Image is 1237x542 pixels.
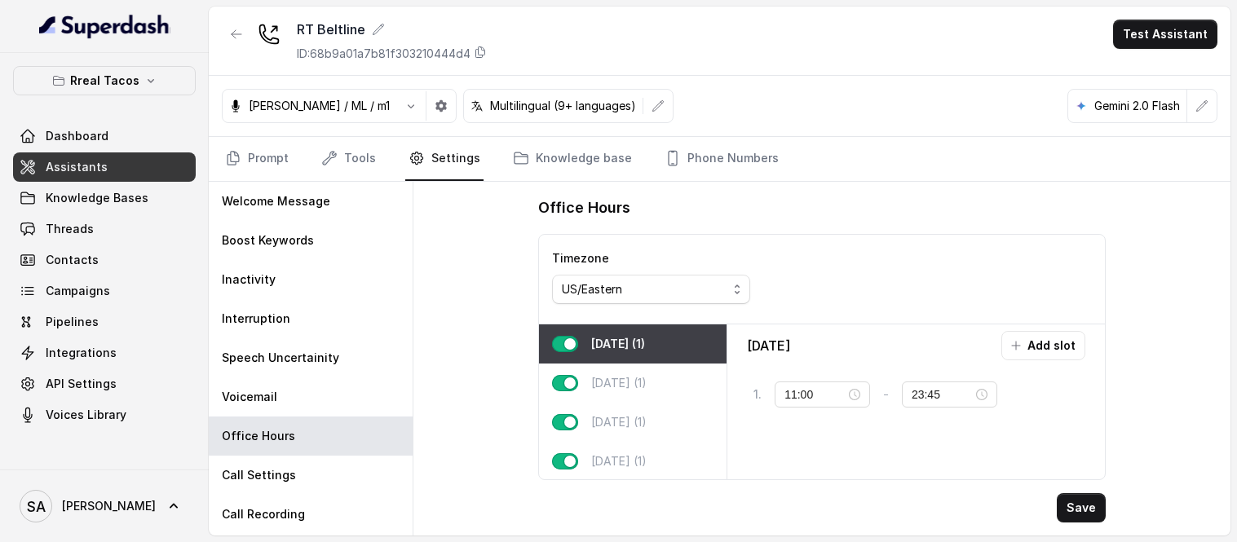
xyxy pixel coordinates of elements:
[222,428,295,444] p: Office Hours
[538,195,630,221] h1: Office Hours
[13,400,196,430] a: Voices Library
[405,137,484,181] a: Settings
[13,152,196,182] a: Assistants
[13,276,196,306] a: Campaigns
[661,137,782,181] a: Phone Numbers
[46,252,99,268] span: Contacts
[46,314,99,330] span: Pipelines
[13,214,196,244] a: Threads
[510,137,635,181] a: Knowledge base
[27,498,46,515] text: SA
[562,280,727,299] div: US/Eastern
[318,137,379,181] a: Tools
[70,71,139,90] p: Rreal Tacos
[591,375,647,391] p: [DATE] (1)
[62,498,156,514] span: [PERSON_NAME]
[490,98,636,114] p: Multilingual (9+ languages)
[222,506,305,522] p: Call Recording
[13,307,196,337] a: Pipelines
[222,193,330,209] p: Welcome Message
[1001,331,1085,360] button: Add slot
[1057,493,1106,522] button: Save
[753,386,762,403] p: 1 .
[39,13,170,39] img: light.svg
[591,336,645,352] p: [DATE] (1)
[46,376,117,392] span: API Settings
[46,283,110,299] span: Campaigns
[249,98,390,114] p: [PERSON_NAME] / ML / m1
[13,338,196,368] a: Integrations
[912,386,973,403] input: Select time
[222,137,292,181] a: Prompt
[46,190,148,206] span: Knowledge Bases
[13,183,196,213] a: Knowledge Bases
[46,159,108,175] span: Assistants
[222,389,277,405] p: Voicemail
[46,221,94,237] span: Threads
[13,121,196,151] a: Dashboard
[13,245,196,275] a: Contacts
[222,350,339,366] p: Speech Uncertainity
[222,271,276,288] p: Inactivity
[747,336,790,355] p: [DATE]
[222,467,296,483] p: Call Settings
[46,407,126,423] span: Voices Library
[1094,98,1180,114] p: Gemini 2.0 Flash
[222,311,290,327] p: Interruption
[1113,20,1217,49] button: Test Assistant
[13,483,196,529] a: [PERSON_NAME]
[784,386,846,403] input: Select time
[222,232,314,249] p: Boost Keywords
[552,251,609,265] label: Timezone
[591,453,647,469] p: [DATE] (1)
[297,20,487,39] div: RT Beltline
[883,385,889,404] p: -
[591,414,647,430] p: [DATE] (1)
[552,275,750,304] button: US/Eastern
[222,137,1217,181] nav: Tabs
[1075,99,1088,112] svg: google logo
[46,128,108,144] span: Dashboard
[46,345,117,361] span: Integrations
[13,66,196,95] button: Rreal Tacos
[297,46,471,62] p: ID: 68b9a01a7b81f303210444d4
[13,369,196,399] a: API Settings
